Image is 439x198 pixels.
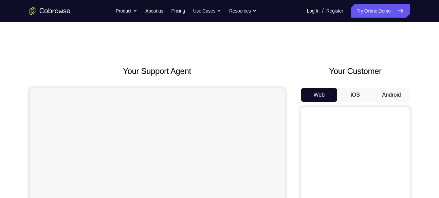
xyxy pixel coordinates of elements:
[116,4,137,18] button: Product
[171,4,185,18] a: Pricing
[301,65,410,77] h2: Your Customer
[193,4,221,18] button: Use Cases
[307,4,319,18] a: Log In
[326,4,343,18] a: Register
[145,4,163,18] a: About us
[337,88,373,102] button: iOS
[373,88,410,102] button: Android
[301,88,337,102] button: Web
[229,4,257,18] button: Resources
[351,4,409,18] a: Try Online Demo
[322,7,324,15] span: /
[30,7,70,15] a: Go to the home page
[30,65,285,77] h2: Your Support Agent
